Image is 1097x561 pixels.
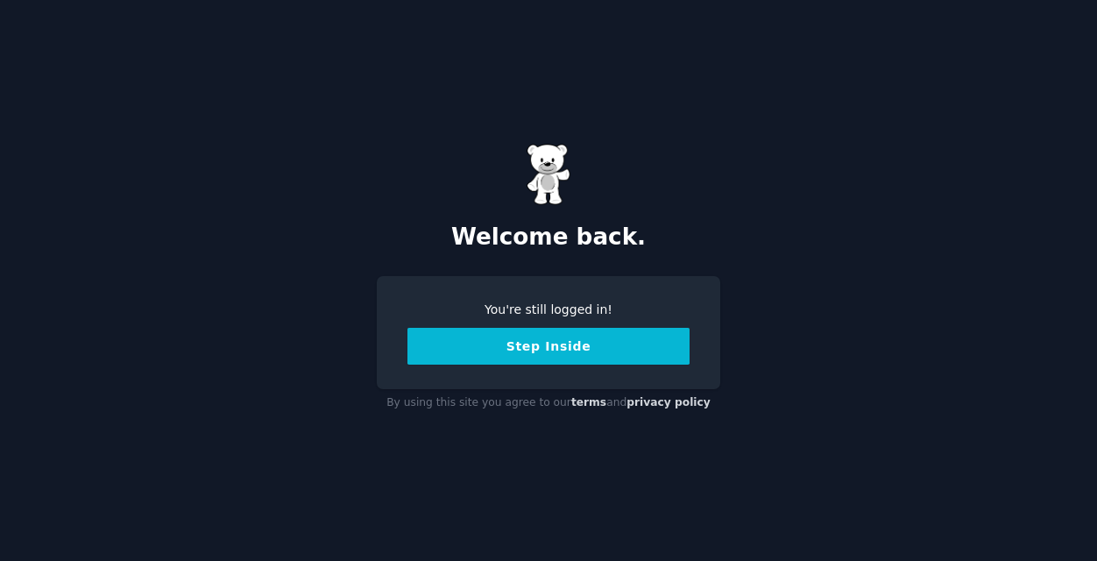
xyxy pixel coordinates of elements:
[527,144,570,205] img: Gummy Bear
[407,301,690,319] div: You're still logged in!
[377,389,720,417] div: By using this site you agree to our and
[377,224,720,252] h2: Welcome back.
[626,396,711,408] a: privacy policy
[407,339,690,353] a: Step Inside
[407,328,690,365] button: Step Inside
[571,396,606,408] a: terms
